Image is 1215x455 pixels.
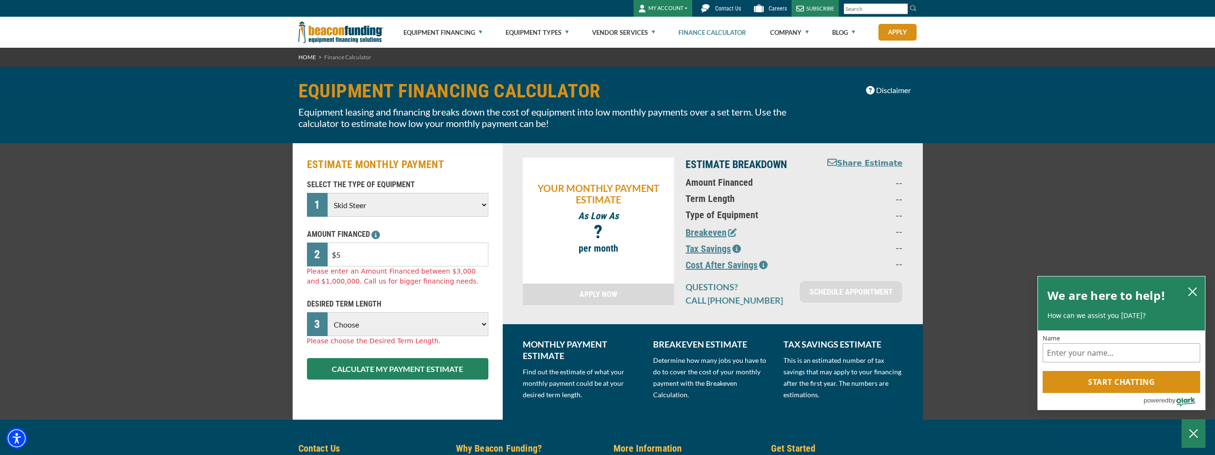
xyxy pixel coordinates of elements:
[783,355,902,401] p: This is an estimated number of tax savings that may apply to your financing after the first year....
[827,158,903,169] button: Share Estimate
[860,81,917,99] button: Disclaimer
[819,209,902,221] p: --
[307,266,488,286] div: Please enter an Amount Financed between $3,000 and $1,000,000. Call us for bigger financing needs.
[6,428,27,449] div: Accessibility Menu
[819,225,902,237] p: --
[898,5,906,13] a: Clear search text
[876,85,911,96] span: Disclaimer
[1143,394,1168,406] span: powered
[819,193,902,204] p: --
[528,182,670,205] p: YOUR MONTHLY PAYMENT ESTIMATE
[653,339,772,350] p: BREAKEVEN ESTIMATE
[307,312,328,336] div: 3
[800,281,902,303] a: SCHEDULE APPOINTMENT
[528,210,670,222] p: As Low As
[686,158,807,172] p: ESTIMATE BREAKDOWN
[307,229,488,240] p: AMOUNT FINANCED
[832,17,855,48] a: Blog
[328,243,488,266] input: $
[1043,371,1200,393] button: Start chatting
[403,17,482,48] a: Equipment Financing
[307,336,488,346] div: Please choose the Desired Term Length.
[298,17,383,48] img: Beacon Funding Corporation logo
[523,366,642,401] p: Find out the estimate of what your monthly payment could be at your desired term length.
[686,281,788,293] p: QUESTIONS?
[592,17,655,48] a: Vendor Services
[686,209,807,221] p: Type of Equipment
[324,53,371,61] span: Finance Calculator
[298,53,316,61] a: HOME
[686,177,807,188] p: Amount Financed
[715,5,741,12] span: Contact Us
[653,355,772,401] p: Determine how many jobs you have to do to cover the cost of your monthly payment with the Breakev...
[1143,393,1205,410] a: Powered by Olark
[686,295,788,306] p: CALL [PHONE_NUMBER]
[307,179,488,190] p: SELECT THE TYPE OF EQUIPMENT
[1182,419,1205,448] button: Close Chatbox
[819,242,902,253] p: --
[298,81,812,101] h1: EQUIPMENT FINANCING CALCULATOR
[1037,276,1205,411] div: olark chatbox
[1043,343,1200,362] input: Name
[298,106,812,129] p: Equipment leasing and financing breaks down the cost of equipment into low monthly payments over ...
[307,158,488,172] h2: ESTIMATE MONTHLY PAYMENT
[819,177,902,188] p: --
[1047,311,1195,320] p: How can we assist you [DATE]?
[528,243,670,254] p: per month
[1169,394,1175,406] span: by
[686,193,807,204] p: Term Length
[1185,285,1200,298] button: close chatbox
[819,258,902,269] p: --
[523,339,642,361] p: MONTHLY PAYMENT ESTIMATE
[1047,286,1165,305] h2: We are here to help!
[686,258,768,272] button: Cost After Savings
[686,225,737,240] button: Breakeven
[506,17,569,48] a: Equipment Types
[307,298,488,310] p: DESIRED TERM LENGTH
[878,24,917,41] a: Apply
[770,17,809,48] a: Company
[769,5,787,12] span: Careers
[686,242,741,256] button: Tax Savings
[307,358,488,380] button: CALCULATE MY PAYMENT ESTIMATE
[1043,335,1200,341] label: Name
[678,17,746,48] a: Finance Calculator
[307,243,328,266] div: 2
[909,4,917,12] img: Search
[523,284,675,305] a: APPLY NOW
[783,339,902,350] p: TAX SAVINGS ESTIMATE
[528,226,670,238] p: ?
[307,193,328,217] div: 1
[844,3,908,14] input: Search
